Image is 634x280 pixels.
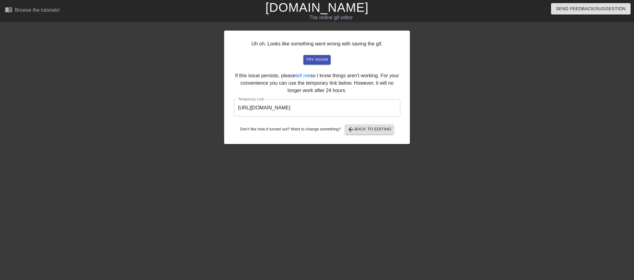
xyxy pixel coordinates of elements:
[5,6,12,13] span: menu_book
[347,126,392,133] span: Back to Editing
[5,6,60,15] a: Browse the tutorials!
[556,5,626,13] span: Send Feedback/Suggestion
[345,125,394,134] button: Back to Editing
[347,126,355,133] span: arrow_back
[234,125,400,134] div: Don't like how it turned out? Want to change something?
[265,1,368,14] a: [DOMAIN_NAME]
[306,56,328,63] span: try again
[303,55,331,65] button: try again
[551,3,631,15] button: Send Feedback/Suggestion
[234,99,400,117] input: bare
[224,31,410,144] div: Uh oh. Looks like something went wrong with saving the gif. If this issue persists, please so I k...
[296,73,310,78] a: tell me
[215,14,448,21] div: The online gif editor
[15,7,60,13] div: Browse the tutorials!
